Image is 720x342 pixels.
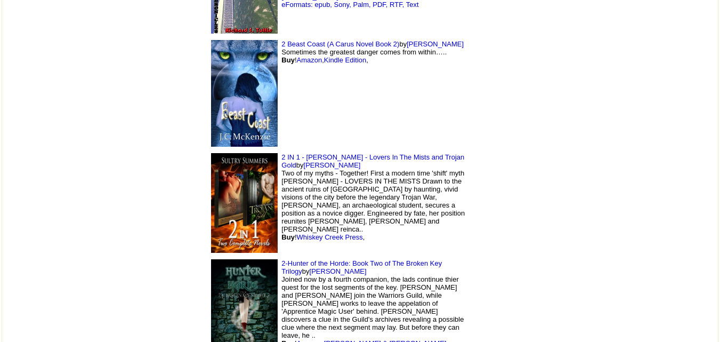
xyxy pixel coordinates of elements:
[281,1,418,9] a: eFormats: epub, Sony, Palm, PDF, RTF, Text
[211,153,278,253] img: 45477.jpg
[281,56,295,64] b: Buy
[530,206,533,209] img: shim.gif
[304,161,361,169] a: [PERSON_NAME]
[530,97,533,99] img: shim.gif
[281,161,465,241] font: by Two of my myths - Together! First a modern time 'shift' myth [PERSON_NAME] - LOVERS IN THE MIS...
[297,233,363,241] a: Whiskey Creek Press
[211,40,278,147] img: 68600.jpg
[281,40,399,48] a: 2 Beast Coast (A Carus Novel Book 2)
[281,259,442,275] a: 2-Hunter of the Horde: Book Two of The Broken Key Trilogy
[530,319,533,322] img: shim.gif
[407,40,464,48] a: [PERSON_NAME]
[281,233,295,241] b: Buy
[478,61,520,125] img: shim.gif
[297,56,322,64] a: Amazon
[281,153,464,169] a: 2 IN 1 - [PERSON_NAME] - Lovers In The Mists and Trojan Gold
[324,56,367,64] a: Kindle Edition
[310,267,367,275] a: [PERSON_NAME]
[281,40,464,64] font: by Sometimes the greatest danger comes from within….. ! , ,
[478,171,520,235] img: shim.gif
